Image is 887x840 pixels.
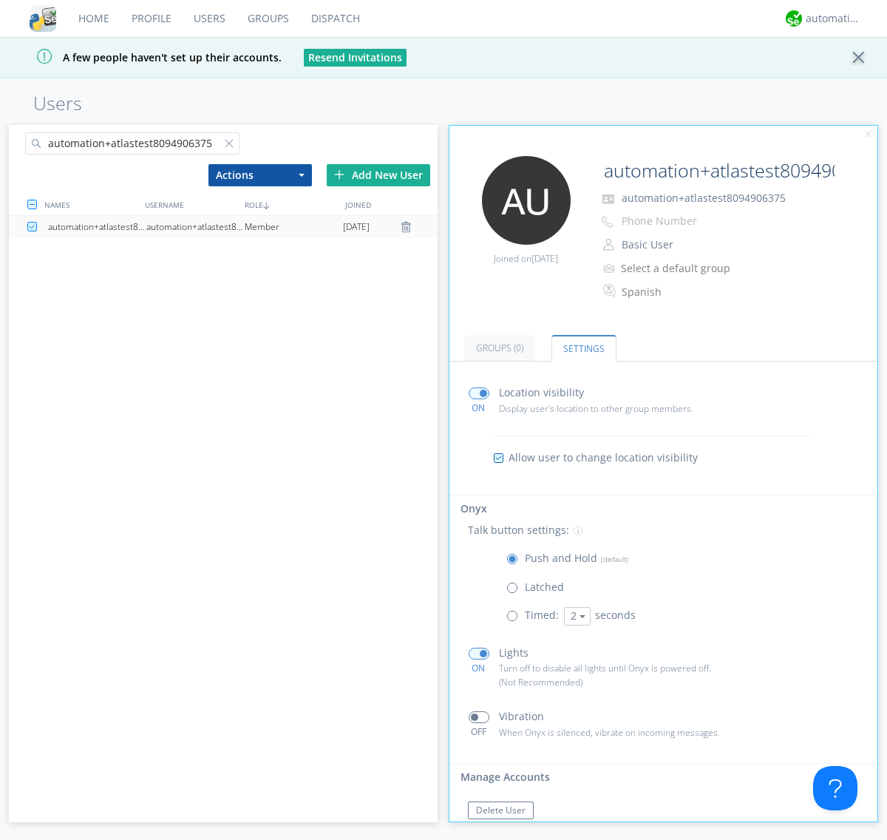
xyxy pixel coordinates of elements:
[622,285,745,299] div: Spanish
[499,708,544,725] p: Vibration
[327,164,430,186] div: Add New User
[462,725,495,738] div: OFF
[603,258,617,278] img: icon-alert-users-thin-outline.svg
[499,661,744,675] p: Turn off to disable all lights until Onyx is powered off.
[621,261,744,276] div: Select a default group
[241,194,341,215] div: ROLE
[41,194,140,215] div: NAMES
[304,49,407,67] button: Resend Invitations
[598,156,837,186] input: Name
[525,607,559,623] p: Timed:
[25,132,239,155] input: Search users
[597,554,628,564] span: (default)
[499,725,744,739] p: When Onyx is silenced, vibrate on incoming messages.
[48,216,146,238] div: automation+atlastest8094906375
[499,402,744,416] p: Display user's location to other group members.
[462,402,495,414] div: ON
[509,450,698,465] span: Allow user to change location visibility
[531,252,558,265] span: [DATE]
[464,335,535,361] a: Groups (0)
[603,282,618,299] img: In groups with Translation enabled, this user's messages will be automatically translated to and ...
[494,252,558,265] span: Joined on
[341,194,441,215] div: JOINED
[141,194,241,215] div: USERNAME
[863,129,874,140] img: cancel.svg
[499,645,529,661] p: Lights
[468,802,534,819] button: Delete User
[786,10,802,27] img: d2d01cd9b4174d08988066c6d424eccd
[11,50,282,64] span: A few people haven't set up their accounts.
[208,164,312,186] button: Actions
[551,335,616,362] a: Settings
[146,216,245,238] div: automation+atlastest8094906375
[525,579,564,595] p: Latched
[564,607,591,626] button: 2
[813,766,857,810] iframe: Toggle Customer Support
[9,216,438,238] a: automation+atlastest8094906375automation+atlastest8094906375Member[DATE]
[462,662,495,674] div: ON
[499,385,584,401] p: Location visibility
[30,5,56,32] img: cddb5a64eb264b2086981ab96f4c1ba7
[603,239,614,251] img: person-outline.svg
[499,675,744,689] p: (Not Recommended)
[806,11,861,26] div: automation+atlas
[616,234,764,255] button: Basic User
[334,169,344,180] img: plus.svg
[245,216,343,238] div: Member
[343,216,370,238] span: [DATE]
[468,522,569,538] p: Talk button settings:
[602,216,614,228] img: phone-outline.svg
[525,550,628,566] p: Push and Hold
[595,608,636,622] span: seconds
[482,156,571,245] img: 373638.png
[622,191,786,205] span: automation+atlastest8094906375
